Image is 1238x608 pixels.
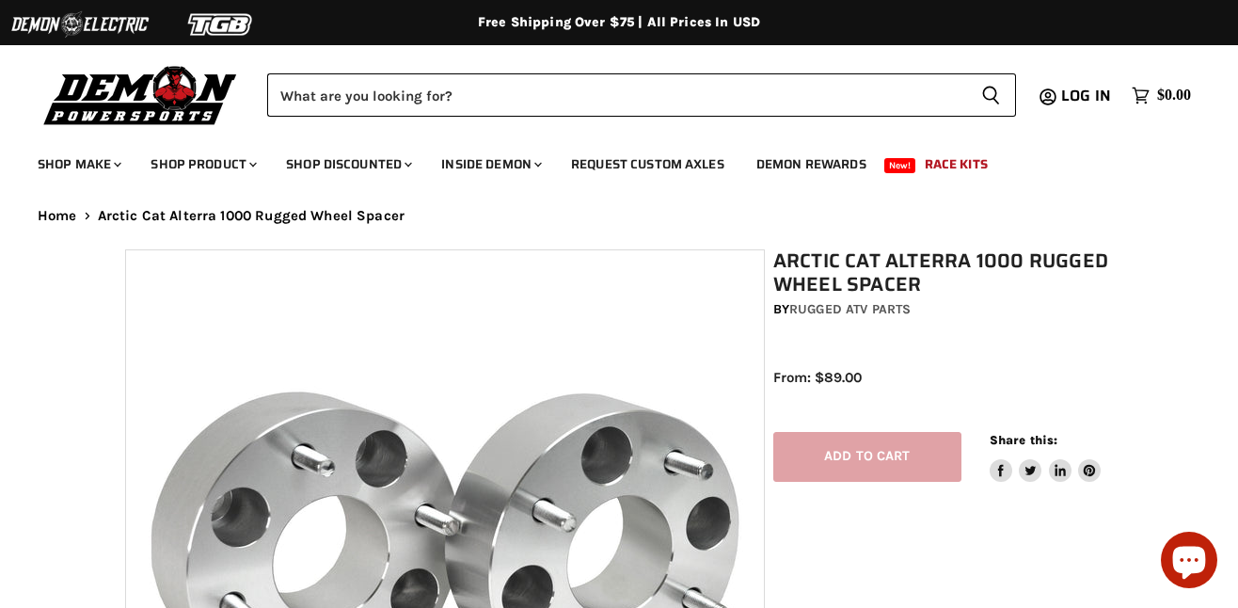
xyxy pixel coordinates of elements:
[990,433,1057,447] span: Share this:
[789,301,911,317] a: Rugged ATV Parts
[24,145,133,184] a: Shop Make
[98,208,405,224] span: Arctic Cat Alterra 1000 Rugged Wheel Spacer
[1155,532,1223,593] inbox-online-store-chat: Shopify online store chat
[557,145,738,184] a: Request Custom Axles
[1053,88,1122,104] a: Log in
[267,73,1016,117] form: Product
[773,369,862,386] span: From: $89.00
[966,73,1016,117] button: Search
[1157,87,1191,104] span: $0.00
[911,145,1002,184] a: Race Kits
[38,208,77,224] a: Home
[773,249,1122,296] h1: Arctic Cat Alterra 1000 Rugged Wheel Spacer
[742,145,881,184] a: Demon Rewards
[151,7,292,42] img: TGB Logo 2
[990,432,1102,482] aside: Share this:
[1122,82,1200,109] a: $0.00
[427,145,553,184] a: Inside Demon
[267,73,966,117] input: Search
[38,61,244,128] img: Demon Powersports
[1061,84,1111,107] span: Log in
[773,299,1122,320] div: by
[9,7,151,42] img: Demon Electric Logo 2
[136,145,268,184] a: Shop Product
[272,145,423,184] a: Shop Discounted
[24,137,1186,184] ul: Main menu
[884,158,916,173] span: New!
